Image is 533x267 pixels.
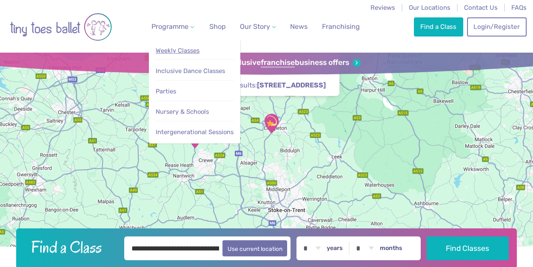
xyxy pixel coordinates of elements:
[155,124,234,140] a: Intergenerational Sessions
[290,22,308,31] span: News
[156,128,234,136] span: Intergenerational Sessions
[240,22,270,31] span: Our Story
[10,6,112,48] img: tiny toes ballet
[257,81,326,89] strong: [STREET_ADDRESS]
[155,63,234,79] a: Inclusive Dance Classes
[205,18,229,35] a: Shop
[287,18,311,35] a: News
[380,245,402,252] label: months
[261,58,295,67] strong: franchise
[156,87,176,95] span: Parties
[156,47,200,54] span: Weekly Classes
[148,18,197,35] a: Programme
[427,236,508,260] button: Find Classes
[414,17,463,36] a: Find a Class
[172,58,361,67] a: Sign up for our exclusivefranchisebusiness offers
[24,236,118,258] h2: Find a Class
[322,22,360,31] span: Franchising
[464,4,498,11] a: Contact Us
[209,22,226,31] span: Shop
[2,245,30,256] a: Open this area in Google Maps (opens a new window)
[319,18,363,35] a: Franchising
[327,245,343,252] label: years
[155,84,234,99] a: Parties
[155,104,234,120] a: Nursery & Schools
[261,113,282,134] div: Astbury Village Hall
[467,17,527,36] a: Login/Register
[409,4,450,11] a: Our Locations
[151,22,188,31] span: Programme
[156,67,225,75] span: Inclusive Dance Classes
[155,43,234,59] a: Weekly Classes
[156,108,209,115] span: Nursery & Schools
[511,4,527,11] a: FAQs
[371,4,395,11] a: Reviews
[222,240,288,256] button: Use current location
[237,18,279,35] a: Our Story
[2,245,30,256] img: Google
